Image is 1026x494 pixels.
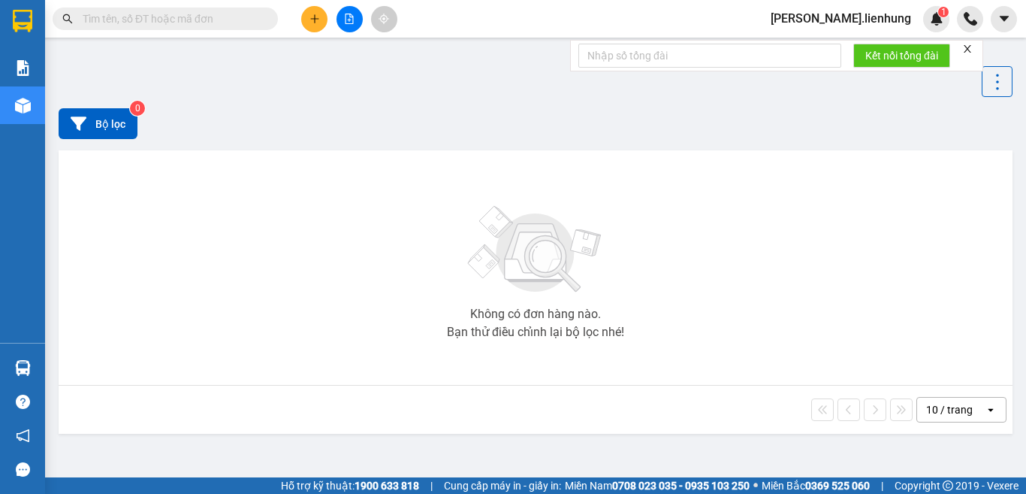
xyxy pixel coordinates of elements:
span: Miền Bắc [762,477,870,494]
img: phone-icon [964,12,977,26]
span: Kết nối tổng đài [865,47,938,64]
button: aim [371,6,397,32]
button: file-add [336,6,363,32]
div: 10 / trang [926,402,973,417]
span: aim [379,14,389,24]
span: search [62,14,73,24]
img: warehouse-icon [15,360,31,376]
span: plus [309,14,320,24]
span: notification [16,429,30,443]
span: | [430,477,433,494]
span: message [16,462,30,477]
img: logo-vxr [13,10,32,32]
span: file-add [344,14,355,24]
span: 1 [940,7,946,17]
span: [PERSON_NAME].lienhung [759,9,923,28]
span: copyright [943,480,953,491]
span: Cung cấp máy in - giấy in: [444,477,561,494]
strong: 0369 525 060 [805,480,870,492]
input: Tìm tên, số ĐT hoặc mã đơn [83,11,260,27]
button: plus [301,6,327,32]
img: warehouse-icon [15,98,31,114]
strong: 1900 633 818 [355,480,419,492]
button: Bộ lọc [59,108,137,139]
svg: open [985,404,997,416]
span: Hỗ trợ kỹ thuật: [281,477,419,494]
button: caret-down [991,6,1017,32]
span: Miền Nam [565,477,750,494]
img: solution-icon [15,60,31,76]
sup: 1 [938,7,949,17]
span: question-circle [16,395,30,409]
span: caret-down [997,12,1011,26]
div: Bạn thử điều chỉnh lại bộ lọc nhé! [447,326,624,338]
span: | [881,477,883,494]
img: icon-new-feature [930,12,943,26]
button: Kết nối tổng đài [853,44,950,68]
strong: 0708 023 035 - 0935 103 250 [612,480,750,492]
span: close [962,44,973,54]
div: Không có đơn hàng nào. [470,308,601,320]
img: svg+xml;base64,PHN2ZyBjbGFzcz0ibGlzdC1wbHVnX19zdmciIHhtbG5zPSJodHRwOi8vd3d3LnczLm9yZy8yMDAwL3N2Zy... [460,197,611,302]
input: Nhập số tổng đài [578,44,841,68]
span: ⚪️ [753,483,758,489]
sup: 0 [130,101,145,116]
